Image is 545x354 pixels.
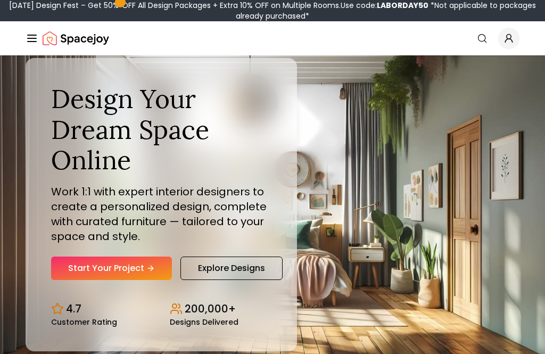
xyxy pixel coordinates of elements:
small: Designs Delivered [170,318,238,326]
p: 4.7 [66,301,81,316]
h1: Design Your Dream Space Online [51,84,271,176]
a: Spacejoy [43,28,109,49]
div: Design stats [51,293,271,326]
img: Spacejoy Logo [43,28,109,49]
a: Start Your Project [51,257,172,280]
p: 200,000+ [185,301,236,316]
a: Explore Designs [180,257,283,280]
p: Work 1:1 with expert interior designers to create a personalized design, complete with curated fu... [51,184,271,244]
nav: Global [26,21,519,55]
small: Customer Rating [51,318,117,326]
